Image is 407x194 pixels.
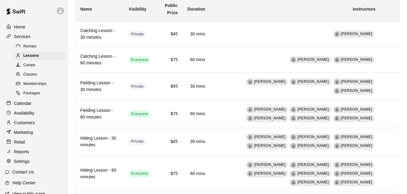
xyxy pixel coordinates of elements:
div: Memberships [15,80,66,88]
a: Retail [5,137,63,147]
h6: Fielding Lesson - 30 minutes [80,80,119,93]
span: [PERSON_NAME] [297,116,329,120]
div: This service is hidden, and can only be accessed via a direct link [128,31,146,38]
span: Everyone [128,57,150,63]
p: Services [14,34,31,40]
span: [PERSON_NAME] [297,135,329,139]
div: Melissa Martinez [334,107,340,112]
a: Memberships [15,79,68,89]
div: Santiago Chirino [247,107,253,112]
a: Services [5,32,63,41]
div: Melissa Martinez [334,79,340,85]
span: Rentals [23,44,37,50]
h6: 60 mins [188,170,205,177]
p: Availability [14,110,35,116]
h6: $75 [160,111,178,117]
div: This service is visible to all of your customers [128,170,150,177]
span: [PERSON_NAME] [341,107,372,112]
div: Classes [15,70,66,79]
p: Contact Us [12,169,34,175]
div: This service is hidden, and can only be accessed via a direct link [128,83,146,90]
span: Memberships [23,81,46,87]
a: Calendar [5,99,63,108]
span: [PERSON_NAME] [341,116,372,120]
h6: Fielding Lesson - 60 minutes [80,107,119,121]
div: Camps [15,61,66,70]
h6: 30 mins [188,31,205,37]
span: [PERSON_NAME] [341,57,372,62]
h6: $75 [160,57,178,63]
div: Rentals [15,42,66,51]
span: [PERSON_NAME] [254,171,285,176]
span: [PERSON_NAME] [341,171,372,176]
span: [PERSON_NAME] [254,163,285,167]
span: Lessons [23,53,39,59]
div: Santiago Chirino [247,134,253,140]
span: [PERSON_NAME] [254,79,285,84]
h6: $45 [160,138,178,145]
span: [PERSON_NAME] [254,107,285,112]
div: Melissa Martinez [334,134,340,140]
div: Jose Bermudez [334,143,340,149]
b: Instructors [353,7,375,11]
h6: 30 mins [188,83,205,90]
div: Lessons [15,52,66,60]
h6: 60 mins [188,111,205,117]
div: Jamie Johnson [334,57,340,63]
span: [PERSON_NAME] [254,144,285,148]
span: [PERSON_NAME] [297,107,329,112]
b: Public Price [165,3,178,15]
span: Everyone [128,111,150,117]
a: Customers [5,118,63,127]
span: [PERSON_NAME] [297,163,329,167]
p: Customers [14,120,35,126]
span: Classes [23,72,37,78]
div: Austin Dennis [247,143,253,149]
span: [PERSON_NAME] [341,135,372,139]
span: Packages [23,90,40,96]
div: This service is visible to all of your customers [128,56,150,63]
p: Retail [14,139,25,145]
span: [PERSON_NAME] [341,79,372,84]
div: Jamie Johnson [291,180,296,185]
div: Joe Rapp [334,88,340,94]
p: Help Center [12,180,35,186]
a: Home [5,22,63,31]
div: Jose Bermudez [334,180,340,185]
span: [PERSON_NAME] [297,79,329,84]
span: [PERSON_NAME] [341,163,372,167]
div: Joe Rapp [291,143,296,149]
span: [PERSON_NAME] [341,32,372,36]
div: Santiago Chirino [247,79,253,85]
a: Packages [15,89,68,98]
a: Lessons [15,51,68,60]
a: Marketing [5,128,63,137]
p: Calendar [14,100,32,106]
div: Melissa Martinez [247,171,253,176]
a: Settings [5,157,63,166]
div: Tristen Carranza [291,107,296,112]
div: Tristen Carranza [291,79,296,85]
div: Joe Rapp [334,171,340,176]
div: Leo Rojas [247,162,253,168]
span: [PERSON_NAME] [254,135,285,139]
h6: $45 [160,31,178,37]
a: Availability [5,108,63,118]
h6: Hitting Lesson - 60 minutes [80,167,119,180]
div: Jose Bermudez [334,116,340,121]
div: Austin Dennis [291,171,296,176]
b: Name [80,7,92,11]
span: [PERSON_NAME] [297,57,329,62]
span: Camps [23,62,35,68]
div: Tristen Carranza [291,134,296,140]
a: Reports [5,147,63,156]
div: Santiago Chirino [291,162,296,168]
